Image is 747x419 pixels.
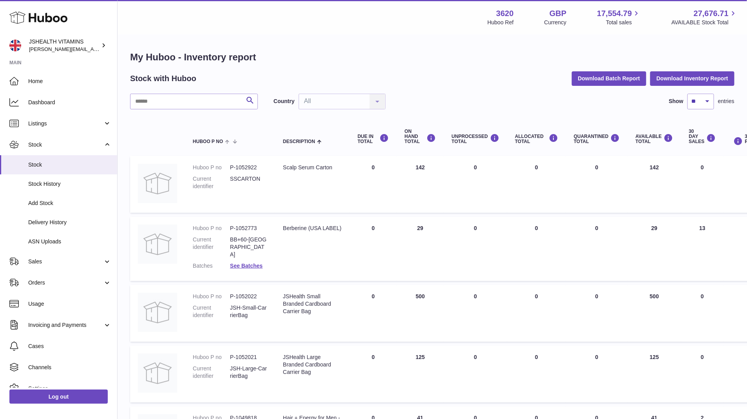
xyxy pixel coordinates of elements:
h1: My Huboo - Inventory report [130,51,734,63]
td: 0 [350,217,397,281]
dd: BB+60-[GEOGRAPHIC_DATA] [230,236,267,258]
h2: Stock with Huboo [130,73,196,84]
a: Log out [9,390,108,404]
img: product image [138,293,177,332]
td: 13 [681,217,724,281]
td: 0 [350,346,397,403]
dd: JSH-Large-CarrierBag [230,365,267,380]
td: 0 [681,346,724,403]
td: 0 [444,285,507,342]
td: 0 [350,156,397,213]
span: 27,676.71 [694,8,729,19]
img: product image [138,225,177,264]
dd: P-1052922 [230,164,267,171]
span: Sales [28,258,103,265]
a: 17,554.79 Total sales [597,8,641,26]
td: 0 [444,156,507,213]
dt: Current identifier [193,236,230,258]
strong: 3620 [496,8,514,19]
div: Huboo Ref [488,19,514,26]
span: Listings [28,120,103,127]
div: Berberine (USA LABEL) [283,225,342,232]
button: Download Batch Report [572,71,647,85]
span: Stock History [28,180,111,188]
dt: Huboo P no [193,354,230,361]
dt: Huboo P no [193,164,230,171]
img: product image [138,354,177,393]
button: Download Inventory Report [650,71,734,85]
td: 29 [397,217,444,281]
span: Description [283,139,315,144]
div: UNPROCESSED Total [451,134,499,144]
strong: GBP [549,8,566,19]
dd: SSCARTON [230,175,267,190]
span: Orders [28,279,103,287]
span: 17,554.79 [597,8,632,19]
dd: P-1052021 [230,354,267,361]
div: ON HAND Total [404,129,436,145]
td: 500 [397,285,444,342]
span: [PERSON_NAME][EMAIL_ADDRESS][DOMAIN_NAME] [29,46,157,52]
label: Country [274,98,295,105]
td: 29 [628,217,681,281]
img: francesca@jshealthvitamins.com [9,40,21,51]
span: Settings [28,385,111,392]
td: 142 [397,156,444,213]
td: 0 [681,285,724,342]
span: Home [28,78,111,85]
div: DUE IN TOTAL [357,134,389,144]
div: ALLOCATED Total [515,134,558,144]
label: Show [669,98,684,105]
span: Stock [28,141,103,149]
span: Delivery History [28,219,111,226]
span: 0 [595,293,598,299]
td: 0 [681,156,724,213]
span: 0 [595,225,598,231]
td: 0 [350,285,397,342]
div: Currency [544,19,567,26]
td: 500 [628,285,681,342]
span: 0 [595,164,598,171]
dt: Huboo P no [193,293,230,300]
span: Huboo P no [193,139,223,144]
dd: P-1052022 [230,293,267,300]
div: JSHEALTH VITAMINS [29,38,100,53]
td: 142 [628,156,681,213]
dt: Huboo P no [193,225,230,232]
span: Add Stock [28,200,111,207]
td: 0 [444,217,507,281]
div: JSHealth Large Branded Cardboard Carrier Bag [283,354,342,376]
span: Total sales [606,19,641,26]
td: 125 [628,346,681,403]
span: 0 [595,354,598,360]
td: 125 [397,346,444,403]
div: 30 DAY SALES [689,129,716,145]
div: QUARANTINED Total [574,134,620,144]
td: 0 [507,346,566,403]
td: 0 [507,285,566,342]
td: 0 [507,217,566,281]
a: 27,676.71 AVAILABLE Stock Total [671,8,738,26]
span: Cases [28,343,111,350]
td: 0 [507,156,566,213]
div: AVAILABLE Total [636,134,673,144]
span: Channels [28,364,111,371]
div: Scalp Serum Carton [283,164,342,171]
span: AVAILABLE Stock Total [671,19,738,26]
td: 0 [444,346,507,403]
span: ASN Uploads [28,238,111,245]
span: Stock [28,161,111,169]
span: Dashboard [28,99,111,106]
dt: Batches [193,262,230,270]
dt: Current identifier [193,175,230,190]
dt: Current identifier [193,304,230,319]
div: JSHealth Small Branded Cardboard Carrier Bag [283,293,342,315]
a: See Batches [230,263,263,269]
dd: P-1052773 [230,225,267,232]
span: Usage [28,300,111,308]
span: Invoicing and Payments [28,321,103,329]
dd: JSH-Small-CarrierBag [230,304,267,319]
dt: Current identifier [193,365,230,380]
span: entries [718,98,734,105]
img: product image [138,164,177,203]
